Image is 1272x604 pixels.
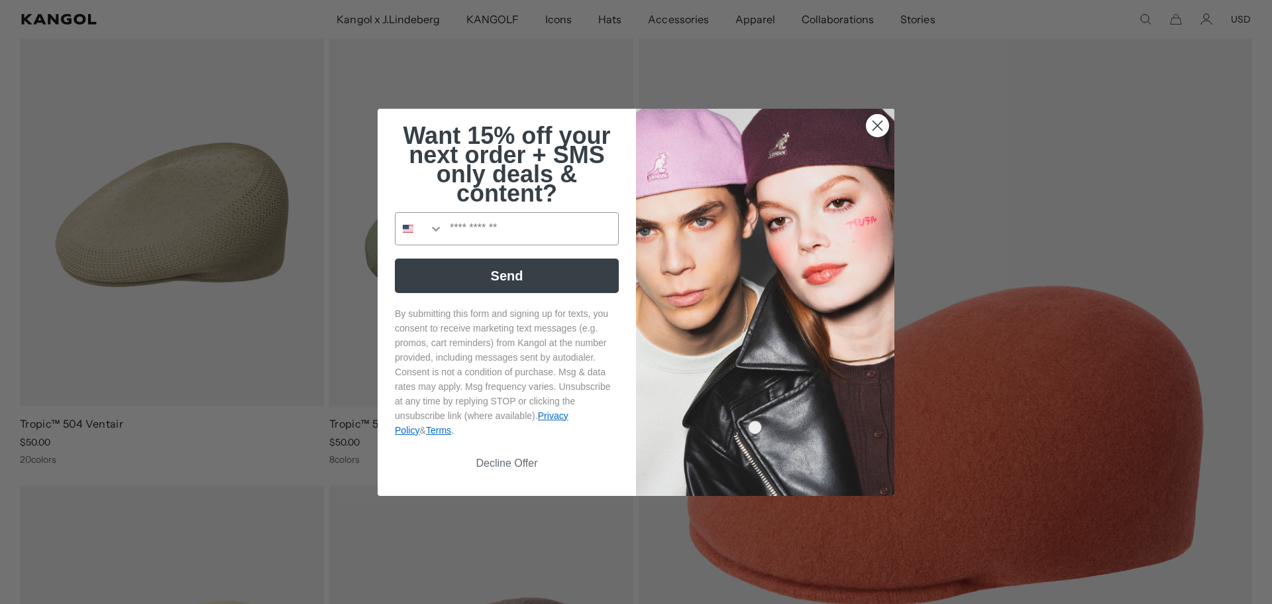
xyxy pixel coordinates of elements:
[443,213,618,245] input: Phone Number
[403,223,413,234] img: United States
[636,109,894,496] img: 4fd34567-b031-494e-b820-426212470989.jpeg
[403,122,610,207] span: Want 15% off your next order + SMS only deals & content?
[426,425,451,436] a: Terms
[395,306,619,438] p: By submitting this form and signing up for texts, you consent to receive marketing text messages ...
[396,213,443,245] button: Search Countries
[395,259,619,293] button: Send
[395,451,619,476] button: Decline Offer
[866,114,889,137] button: Close dialog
